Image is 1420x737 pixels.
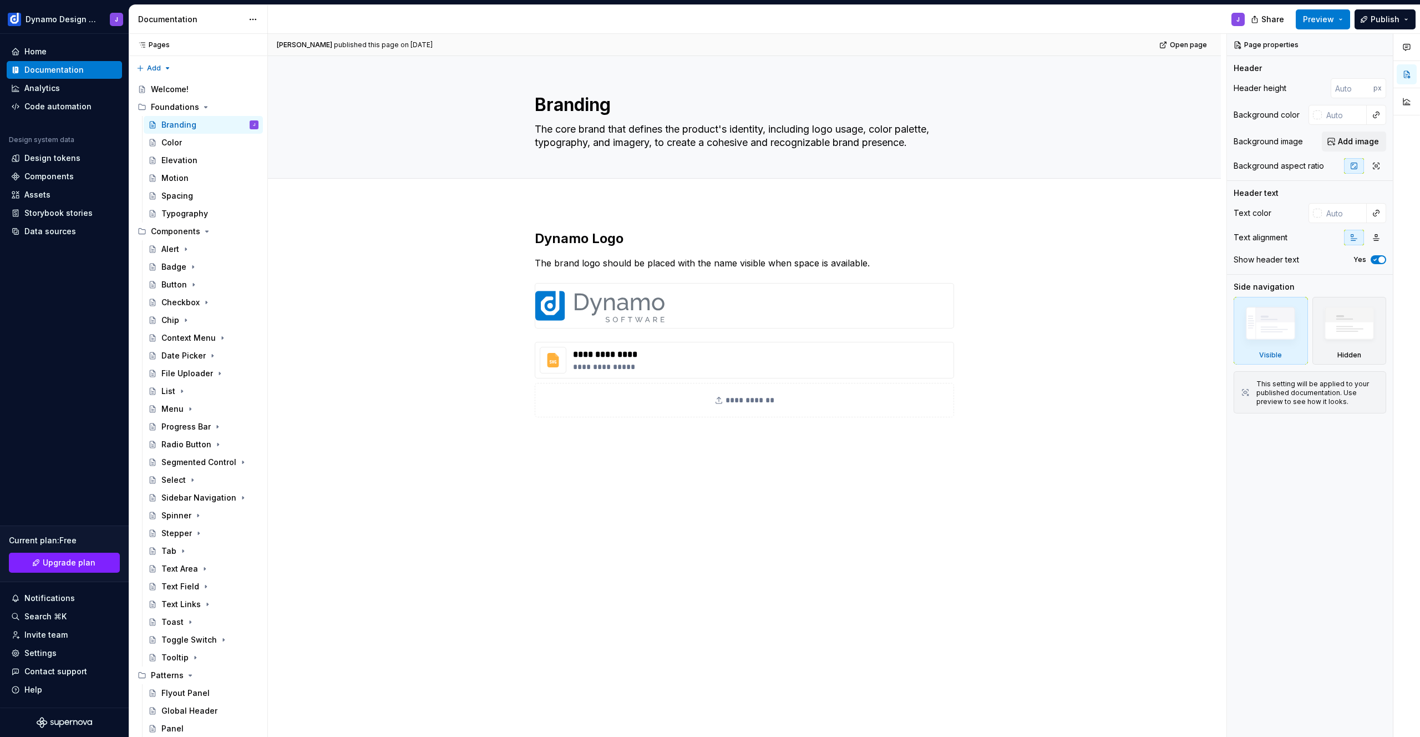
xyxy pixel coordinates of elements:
a: Elevation [144,152,263,169]
div: Menu [161,403,184,415]
div: Notifications [24,593,75,604]
div: Spinner [161,510,191,521]
div: Text Links [161,599,201,610]
a: Typography [144,205,263,223]
button: Contact support [7,663,122,680]
a: Code automation [7,98,122,115]
div: Header text [1234,188,1279,199]
div: Components [133,223,263,240]
div: Panel [161,723,184,734]
div: Sidebar Navigation [161,492,236,503]
a: Toggle Switch [144,631,263,649]
div: Storybook stories [24,208,93,219]
div: Text color [1234,208,1271,219]
a: Text Area [144,560,263,578]
div: Data sources [24,226,76,237]
a: Invite team [7,626,122,644]
div: Select [161,474,186,486]
div: published this page on [DATE] [334,41,433,49]
a: Tooltip [144,649,263,667]
div: Toast [161,617,184,628]
div: Analytics [24,83,60,94]
a: Color [144,134,263,152]
div: List [161,386,175,397]
a: Spinner [144,507,263,524]
div: J [1236,15,1240,24]
p: px [1373,84,1382,93]
div: Patterns [133,667,263,684]
div: Context Menu [161,332,216,344]
a: Flyout Panel [144,684,263,702]
div: Documentation [24,64,84,75]
label: Yes [1353,255,1366,264]
div: Stepper [161,528,192,539]
div: J [253,119,255,130]
button: Publish [1355,9,1416,29]
input: Auto [1322,105,1367,125]
div: Home [24,46,47,57]
a: Analytics [7,79,122,97]
div: This setting will be applied to your published documentation. Use preview to see how it looks. [1256,380,1379,406]
div: Components [151,226,200,237]
a: Text Field [144,578,263,595]
a: BrandingJ [144,116,263,134]
div: Components [24,171,74,182]
a: List [144,382,263,400]
a: Upgrade plan [9,553,120,573]
button: Add image [1322,132,1386,152]
a: Spacing [144,187,263,205]
svg: Supernova Logo [37,717,92,728]
div: Button [161,279,187,290]
div: Segmented Control [161,457,236,468]
div: Show header text [1234,254,1299,265]
button: Search ⌘K [7,608,122,625]
div: Checkbox [161,297,200,308]
div: Design tokens [24,153,80,164]
div: Toggle Switch [161,634,217,645]
div: Color [161,137,182,148]
div: Foundations [151,102,199,113]
img: cf45feb5-d3ab-4e08-8b86-f7055482fe35.svg [535,284,678,328]
a: Segmented Control [144,453,263,471]
button: Add [133,60,175,76]
h2: Dynamo Logo [535,230,954,248]
p: The brand logo should be placed with the name visible when space is available. [535,256,954,270]
a: Global Header [144,702,263,720]
a: Home [7,43,122,60]
div: Spacing [161,190,193,201]
a: Select [144,471,263,489]
a: Welcome! [133,80,263,98]
a: Menu [144,400,263,418]
div: Documentation [138,14,243,25]
div: Side navigation [1234,281,1295,292]
button: Help [7,681,122,699]
a: Progress Bar [144,418,263,436]
a: Settings [7,644,122,662]
a: Documentation [7,61,122,79]
div: Alert [161,244,179,255]
div: Tab [161,546,176,557]
div: Foundations [133,98,263,116]
a: Button [144,276,263,294]
div: Global Header [161,705,217,716]
input: Auto [1331,78,1373,98]
div: Typography [161,208,208,219]
div: Flyout Panel [161,688,210,699]
div: Radio Button [161,439,211,450]
div: Design system data [9,135,74,144]
div: Assets [24,189,50,200]
textarea: The core brand that defines the product's identity, including logo usage, color palette, typograp... [532,120,952,152]
div: J [115,15,118,24]
div: Search ⌘K [24,611,67,622]
div: Branding [161,119,196,130]
a: Data sources [7,223,122,240]
div: Pages [133,41,170,49]
a: Storybook stories [7,204,122,222]
div: Elevation [161,155,197,166]
a: Date Picker [144,347,263,365]
div: Header [1234,63,1262,74]
span: Add [147,64,161,73]
button: Preview [1296,9,1350,29]
div: Welcome! [151,84,189,95]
